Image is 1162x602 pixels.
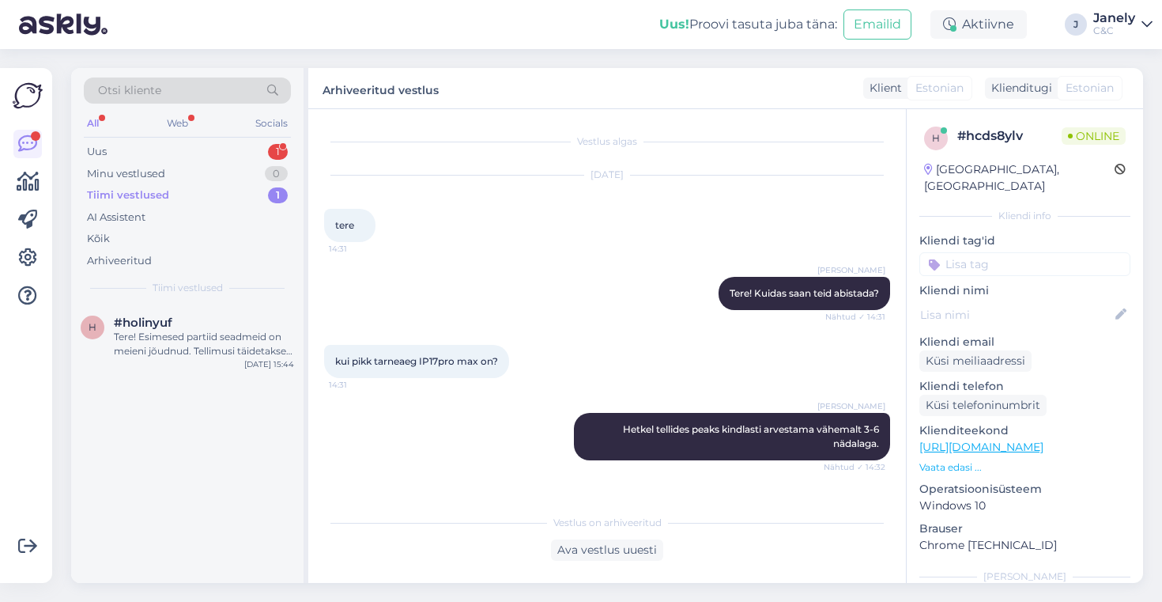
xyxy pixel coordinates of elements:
div: Aktiivne [930,10,1027,39]
img: Askly Logo [13,81,43,111]
span: 14:31 [329,243,388,255]
p: Vaata edasi ... [919,460,1130,475]
div: AI Assistent [87,210,145,225]
span: [PERSON_NAME] [817,400,885,412]
span: h [932,132,940,144]
span: Nähtud ✓ 14:31 [825,311,885,323]
span: 14:31 [329,379,388,391]
div: Kliendi info [919,209,1130,223]
span: Tiimi vestlused [153,281,223,295]
div: 0 [265,166,288,182]
p: Kliendi nimi [919,282,1130,299]
div: Klient [863,80,902,97]
div: Socials [252,113,291,134]
span: #holinyuf [114,316,172,330]
div: Kõik [87,231,110,247]
div: Küsi meiliaadressi [919,350,1032,372]
span: kui pikk tarneaeg IP17pro max on? [335,355,498,367]
input: Lisa tag [919,252,1130,276]
div: Proovi tasuta juba täna: [659,15,837,34]
span: tere [335,219,354,231]
div: 1 [268,144,288,160]
div: 1 [268,187,288,203]
input: Lisa nimi [920,306,1112,324]
p: Brauser [919,521,1130,537]
a: JanelyC&C [1093,12,1153,37]
div: J [1065,13,1087,36]
div: Ava vestlus uuesti [551,540,663,561]
div: C&C [1093,25,1135,37]
label: Arhiveeritud vestlus [323,78,439,99]
span: Hetkel tellides peaks kindlasti arvestama vähemalt 3-6 nädalaga. [623,423,881,449]
span: Tere! Kuidas saan teid abistada? [730,287,879,299]
span: Online [1062,127,1126,145]
p: Kliendi email [919,334,1130,350]
button: Emailid [843,9,911,40]
div: [DATE] [324,168,890,182]
div: [PERSON_NAME] [919,570,1130,584]
div: Minu vestlused [87,166,165,182]
div: Web [164,113,191,134]
div: Vestlus algas [324,134,890,149]
div: # hcds8ylv [957,127,1062,146]
span: Vestlus on arhiveeritud [553,516,662,530]
p: Chrome [TECHNICAL_ID] [919,537,1130,554]
div: Tere! Esimesed partiid seadmeid on meieni jõudnud. Tellimusi täidetakse virtuaaljärjekorra alusel... [114,330,294,358]
p: Operatsioonisüsteem [919,481,1130,498]
div: Tiimi vestlused [87,187,169,203]
div: Klienditugi [985,80,1052,97]
span: h [89,321,96,333]
div: Arhiveeritud [87,253,152,269]
p: Kliendi telefon [919,378,1130,395]
p: Kliendi tag'id [919,233,1130,249]
div: Janely [1093,12,1135,25]
div: Küsi telefoninumbrit [919,395,1047,416]
div: Uus [87,144,107,160]
div: [DATE] 15:44 [244,358,294,370]
p: Klienditeekond [919,422,1130,439]
a: [URL][DOMAIN_NAME] [919,440,1043,454]
span: Otsi kliente [98,82,161,99]
p: Windows 10 [919,498,1130,514]
span: Estonian [1066,80,1114,97]
span: Nähtud ✓ 14:32 [824,461,885,473]
span: [PERSON_NAME] [817,264,885,276]
div: [GEOGRAPHIC_DATA], [GEOGRAPHIC_DATA] [924,161,1115,195]
span: Estonian [915,80,964,97]
b: Uus! [659,17,689,32]
div: All [84,113,102,134]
